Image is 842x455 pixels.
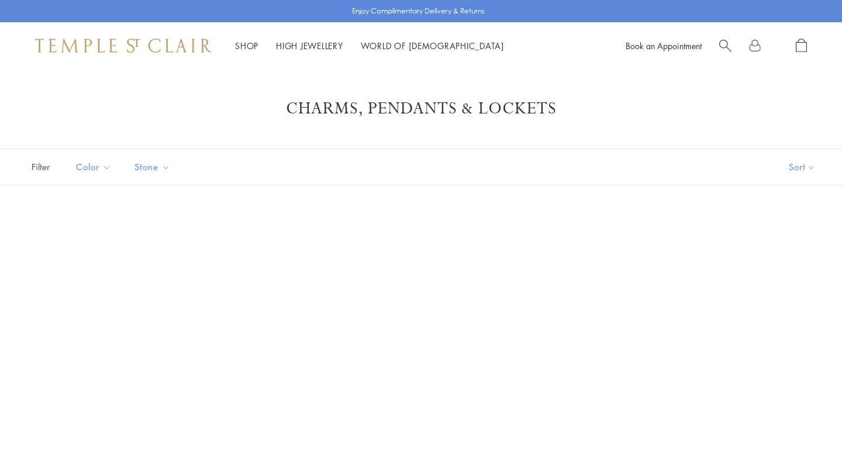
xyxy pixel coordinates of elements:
a: High JewelleryHigh Jewellery [276,40,343,51]
a: Search [719,39,731,53]
button: Show sort by [762,149,842,185]
a: Open Shopping Bag [796,39,807,53]
button: Color [67,154,120,180]
a: World of [DEMOGRAPHIC_DATA]World of [DEMOGRAPHIC_DATA] [361,40,504,51]
p: Enjoy Complimentary Delivery & Returns [352,5,485,17]
img: Temple St. Clair [35,39,212,53]
a: ShopShop [235,40,258,51]
a: Book an Appointment [626,40,702,51]
span: Stone [129,160,179,174]
button: Stone [126,154,179,180]
h1: Charms, Pendants & Lockets [47,98,795,119]
nav: Main navigation [235,39,504,53]
span: Color [70,160,120,174]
